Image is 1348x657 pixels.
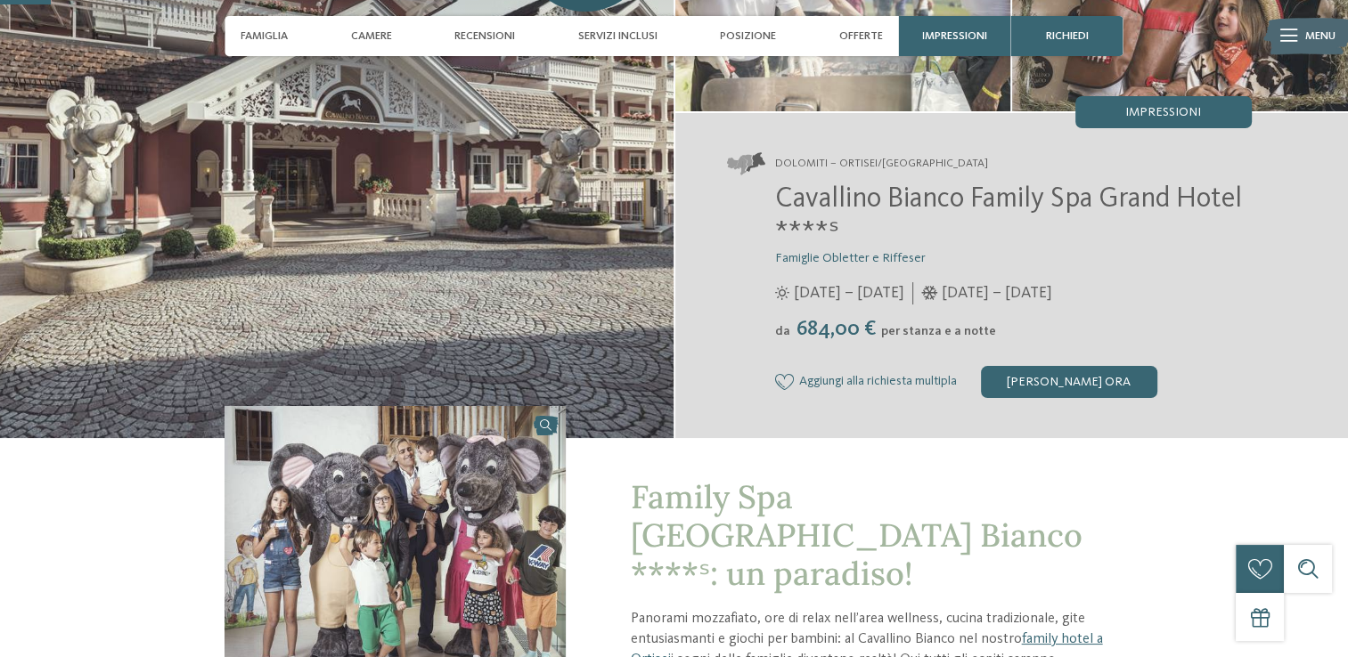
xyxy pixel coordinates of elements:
[792,319,879,340] span: 684,00 €
[578,29,658,43] span: Servizi inclusi
[922,29,987,43] span: Impressioni
[839,29,883,43] span: Offerte
[775,286,789,300] i: Orari d'apertura estate
[630,476,1082,594] span: Family Spa [GEOGRAPHIC_DATA] Bianco ****ˢ: un paradiso!
[241,29,288,43] span: Famiglia
[921,286,938,300] i: Orari d'apertura inverno
[454,29,515,43] span: Recensioni
[942,282,1052,304] span: [DATE] – [DATE]
[794,282,904,304] span: [DATE] – [DATE]
[1125,106,1201,118] span: Impressioni
[1046,29,1089,43] span: richiedi
[775,185,1242,247] span: Cavallino Bianco Family Spa Grand Hotel ****ˢ
[981,366,1157,398] div: [PERSON_NAME] ora
[775,252,926,264] span: Famiglie Obletter e Riffeser
[775,156,988,172] span: Dolomiti – Ortisei/[GEOGRAPHIC_DATA]
[775,325,790,337] span: da
[720,29,776,43] span: Posizione
[881,325,996,337] span: per stanza e a notte
[351,29,392,43] span: Camere
[799,375,957,389] span: Aggiungi alla richiesta multipla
